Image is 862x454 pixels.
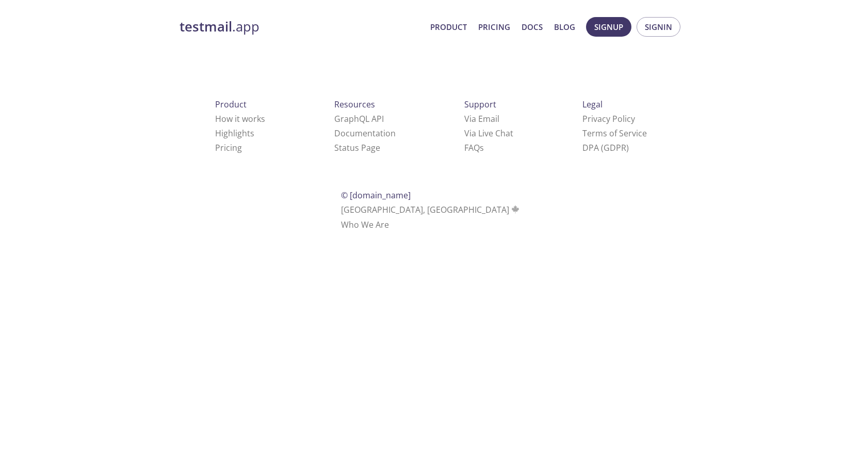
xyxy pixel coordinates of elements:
span: Legal [582,99,603,110]
span: Support [464,99,496,110]
a: Documentation [334,128,396,139]
a: DPA (GDPR) [582,142,629,153]
a: Status Page [334,142,380,153]
a: Via Email [464,113,499,124]
span: s [480,142,484,153]
span: [GEOGRAPHIC_DATA], [GEOGRAPHIC_DATA] [341,204,521,215]
a: FAQ [464,142,484,153]
a: Docs [522,20,543,34]
a: Pricing [478,20,510,34]
strong: testmail [180,18,232,36]
a: GraphQL API [334,113,384,124]
a: Highlights [215,128,254,139]
a: Who We Are [341,219,389,230]
a: How it works [215,113,265,124]
span: Signup [594,20,623,34]
span: Signin [645,20,672,34]
span: Product [215,99,247,110]
a: Pricing [215,142,242,153]
a: Terms of Service [582,128,647,139]
button: Signup [586,17,631,37]
span: Resources [334,99,375,110]
span: © [DOMAIN_NAME] [341,190,411,201]
a: Privacy Policy [582,113,635,124]
a: Via Live Chat [464,128,513,139]
a: Product [430,20,467,34]
a: Blog [554,20,575,34]
button: Signin [637,17,680,37]
a: testmail.app [180,18,422,36]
